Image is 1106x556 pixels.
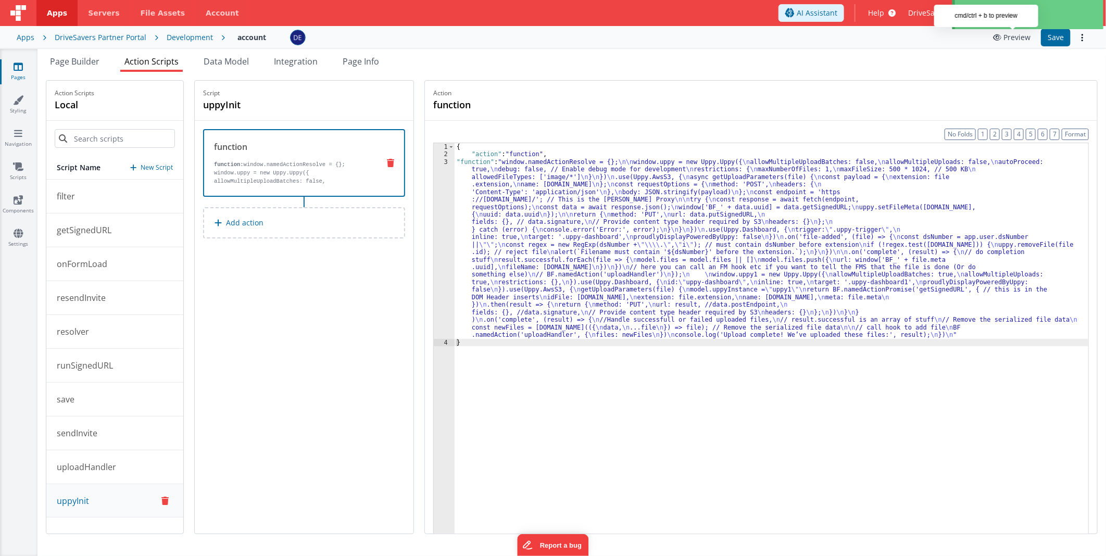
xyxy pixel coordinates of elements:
[1075,30,1089,45] button: Options
[51,393,74,406] p: save
[55,32,146,43] div: DriveSavers Partner Portal
[51,359,113,372] p: runSignedURL
[51,427,97,439] p: sendInvite
[46,416,183,450] button: sendInvite
[434,339,455,346] div: 4
[1014,129,1024,140] button: 4
[124,56,179,67] span: Action Scripts
[55,89,94,97] p: Action Scripts
[868,8,884,18] span: Help
[978,129,988,140] button: 1
[214,141,371,153] div: function
[908,8,959,18] span: DriveSavers —
[141,8,185,18] span: File Assets
[291,30,305,45] img: c1374c675423fc74691aaade354d0b4b
[237,33,266,41] h4: account
[226,217,263,229] p: Add action
[434,150,455,158] div: 2
[945,129,976,140] button: No Folds
[1041,29,1071,46] button: Save
[51,190,75,203] p: filter
[214,169,371,294] p: window.uppy = new Uppy.Uppy({ allowMultipleUploadBatches: false, allowMultipleUploads: false, aut...
[203,89,405,97] p: Script
[46,247,183,281] button: onFormLoad
[778,4,844,22] button: AI Assistant
[46,315,183,349] button: resolver
[1038,129,1048,140] button: 6
[274,56,318,67] span: Integration
[167,32,213,43] div: Development
[46,383,183,416] button: save
[55,129,175,148] input: Search scripts
[17,32,34,43] div: Apps
[934,5,1038,27] div: cmd/ctrl + b to preview
[1050,129,1060,140] button: 7
[203,207,405,238] button: Add action
[204,56,249,67] span: Data Model
[88,8,119,18] span: Servers
[343,56,379,67] span: Page Info
[47,8,67,18] span: Apps
[908,8,1098,18] button: DriveSavers — [EMAIL_ADDRESS][DOMAIN_NAME]
[50,56,99,67] span: Page Builder
[987,29,1037,46] button: Preview
[57,162,100,173] h5: Script Name
[434,143,455,150] div: 1
[46,484,183,517] button: uppyInit
[214,160,371,169] p: window.namedActionResolve = {};
[433,97,589,112] h4: function
[797,8,837,18] span: AI Assistant
[214,161,244,168] strong: function:
[46,349,183,383] button: runSignedURL
[990,129,1000,140] button: 2
[518,534,589,556] iframe: Marker.io feedback button
[46,180,183,213] button: filter
[51,461,116,473] p: uploadHandler
[433,89,1089,97] p: Action
[1026,129,1036,140] button: 5
[51,325,89,338] p: resolver
[203,97,359,112] h4: uppyInit
[51,495,89,507] p: uppyInit
[51,224,111,236] p: getSignedURL
[46,450,183,484] button: uploadHandler
[141,162,173,173] p: New Script
[55,97,94,112] h4: local
[51,292,106,304] p: resendInvite
[130,162,173,173] button: New Script
[51,258,107,270] p: onFormLoad
[434,158,455,339] div: 3
[46,281,183,315] button: resendInvite
[1062,129,1089,140] button: Format
[46,213,183,247] button: getSignedURL
[1002,129,1012,140] button: 3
